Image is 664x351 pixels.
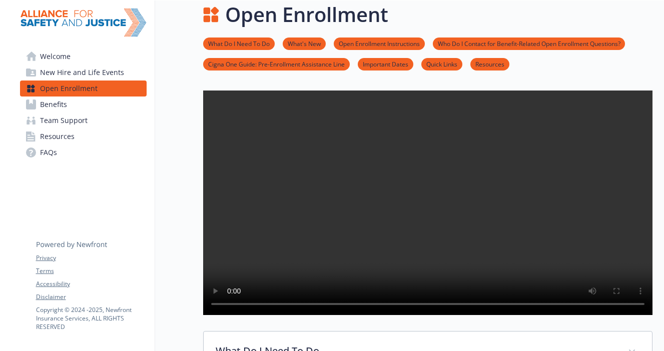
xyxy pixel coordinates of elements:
[40,128,75,144] span: Resources
[20,128,147,144] a: Resources
[20,96,147,112] a: Benefits
[20,80,147,96] a: Open Enrollment
[40,64,124,80] span: New Hire and Life Events
[36,266,146,275] a: Terms
[283,38,326,48] a: What's New
[36,253,146,262] a: Privacy
[36,292,146,301] a: Disclaimer
[40,48,71,64] span: Welcome
[20,112,147,128] a: Team Support
[421,59,462,68] a: Quick Links
[334,38,425,48] a: Open Enrollment Instructions
[20,144,147,160] a: FAQs
[36,279,146,288] a: Accessibility
[36,305,146,331] p: Copyright © 2024 - 2025 , Newfront Insurance Services, ALL RIGHTS RESERVED
[40,80,98,96] span: Open Enrollment
[470,59,509,68] a: Resources
[40,144,57,160] span: FAQs
[358,59,413,68] a: Important Dates
[20,48,147,64] a: Welcome
[203,38,275,48] a: What Do I Need To Do
[20,64,147,80] a: New Hire and Life Events
[433,38,625,48] a: Who Do I Contact for Benefit-Related Open Enrollment Questions?
[40,112,88,128] span: Team Support
[40,96,67,112] span: Benefits
[203,59,350,68] a: Cigna One Guide: Pre-Enrollment Assistance Line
